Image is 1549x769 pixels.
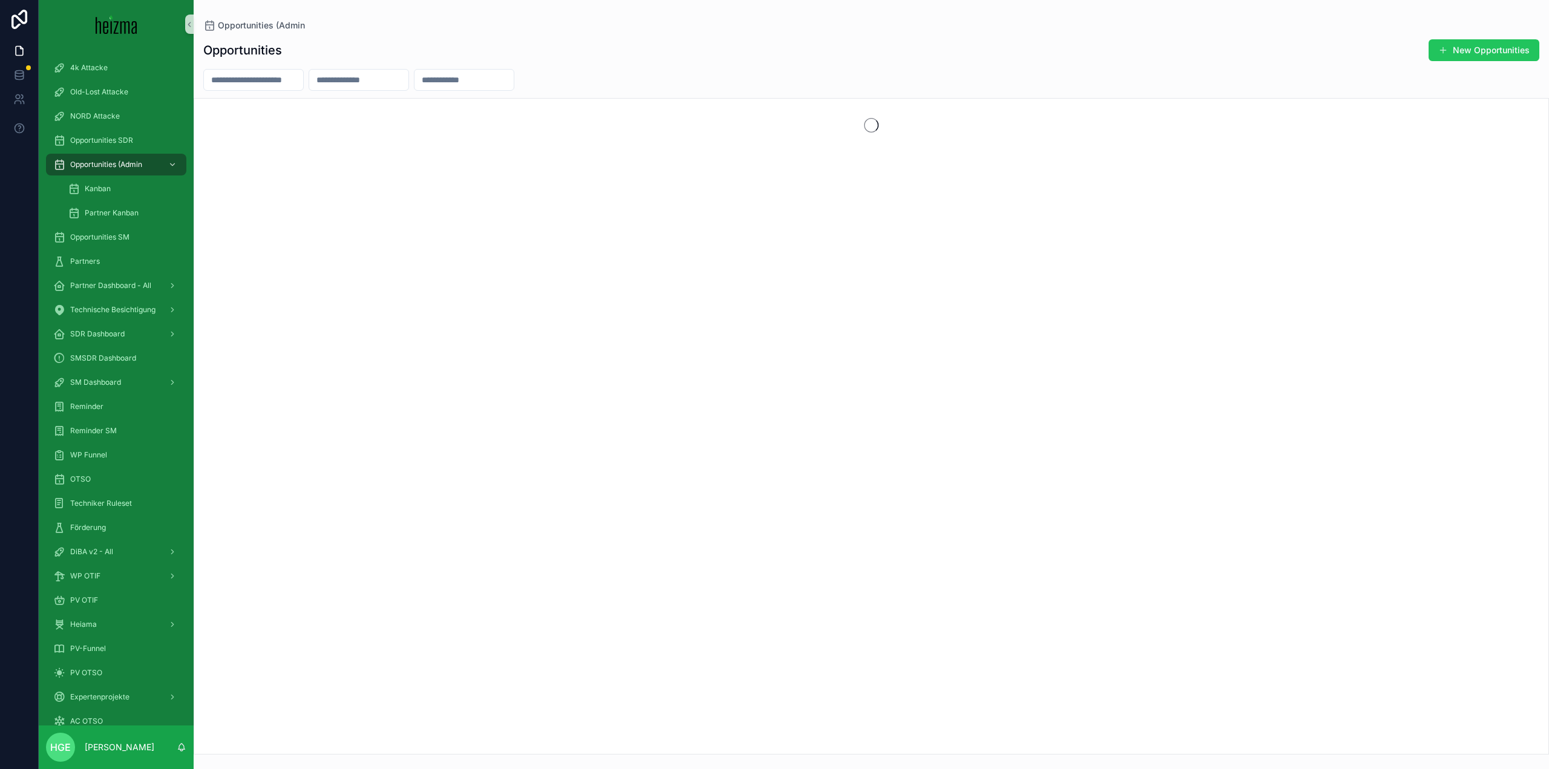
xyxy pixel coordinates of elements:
a: WP Funnel [46,444,186,466]
a: Techniker Ruleset [46,492,186,514]
a: SDR Dashboard [46,323,186,345]
img: App logo [96,15,137,34]
span: Expertenprojekte [70,692,129,702]
span: DiBA v2 - All [70,547,113,557]
a: Partner Kanban [61,202,186,224]
div: scrollable content [39,48,194,725]
span: Kanban [85,184,111,194]
a: WP OTIF [46,565,186,587]
span: PV OTSO [70,668,102,678]
span: Partner Dashboard - All [70,281,151,290]
span: Technische Besichtigung [70,305,156,315]
a: Opportunities (Admin [46,154,186,175]
span: WP Funnel [70,450,107,460]
button: New Opportunities [1429,39,1539,61]
span: AC OTSO [70,716,103,726]
span: Reminder [70,402,103,411]
a: Technische Besichtigung [46,299,186,321]
a: Opportunities (Admin [203,19,305,31]
a: 4k Attacke [46,57,186,79]
span: OTSO [70,474,91,484]
a: PV OTSO [46,662,186,684]
span: WP OTIF [70,571,100,581]
a: Reminder SM [46,420,186,442]
span: Techniker Ruleset [70,499,132,508]
span: Opportunities (Admin [70,160,142,169]
a: PV OTIF [46,589,186,611]
p: [PERSON_NAME] [85,741,154,753]
span: PV-Funnel [70,644,106,653]
a: AC OTSO [46,710,186,732]
span: SM Dashboard [70,378,121,387]
span: Opportunities SM [70,232,129,242]
a: OTSO [46,468,186,490]
a: Old-Lost Attacke [46,81,186,103]
span: Old-Lost Attacke [70,87,128,97]
span: Reminder SM [70,426,117,436]
a: SMSDR Dashboard [46,347,186,369]
a: Förderung [46,517,186,538]
a: NORD Attacke [46,105,186,127]
span: Opportunities SDR [70,136,133,145]
span: HGE [50,740,71,754]
a: Partner Dashboard - All [46,275,186,296]
a: Partners [46,250,186,272]
span: Partners [70,257,100,266]
a: Reminder [46,396,186,417]
span: Förderung [70,523,106,532]
a: Expertenprojekte [46,686,186,708]
a: SM Dashboard [46,371,186,393]
a: Opportunities SDR [46,129,186,151]
span: 4k Attacke [70,63,108,73]
span: NORD Attacke [70,111,120,121]
a: Opportunities SM [46,226,186,248]
span: Opportunities (Admin [218,19,305,31]
span: SMSDR Dashboard [70,353,136,363]
h1: Opportunities [203,42,282,59]
a: PV-Funnel [46,638,186,659]
a: Kanban [61,178,186,200]
span: Partner Kanban [85,208,139,218]
span: Heiama [70,620,97,629]
a: DiBA v2 - All [46,541,186,563]
span: PV OTIF [70,595,98,605]
span: SDR Dashboard [70,329,125,339]
a: Heiama [46,614,186,635]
